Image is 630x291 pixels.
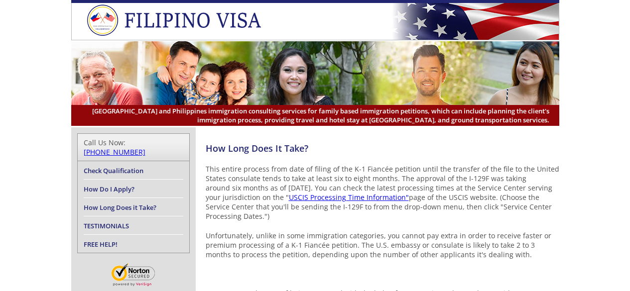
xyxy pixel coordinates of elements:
a: Check Qualification [84,166,143,175]
a: How Long Does it Take? [84,203,156,212]
h4: How Long Does It Take? [206,142,559,154]
a: USCIS Processing Time Information" [289,193,409,202]
a: FREE HELP! [84,240,118,249]
span: [GEOGRAPHIC_DATA] and Philippines immigration consulting services for family based immigration pe... [81,106,549,124]
a: [PHONE_NUMBER] [84,147,145,157]
a: TESTIMONIALS [84,221,129,230]
p: Unfortunately, unlike in some immigration categories, you cannot pay extra in order to receive fa... [206,231,559,259]
p: This entire process from date of filing of the K-1 Fiancée petition until the transfer of the fil... [206,164,559,221]
div: Call Us Now: [84,138,183,157]
a: How Do I Apply? [84,185,134,194]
